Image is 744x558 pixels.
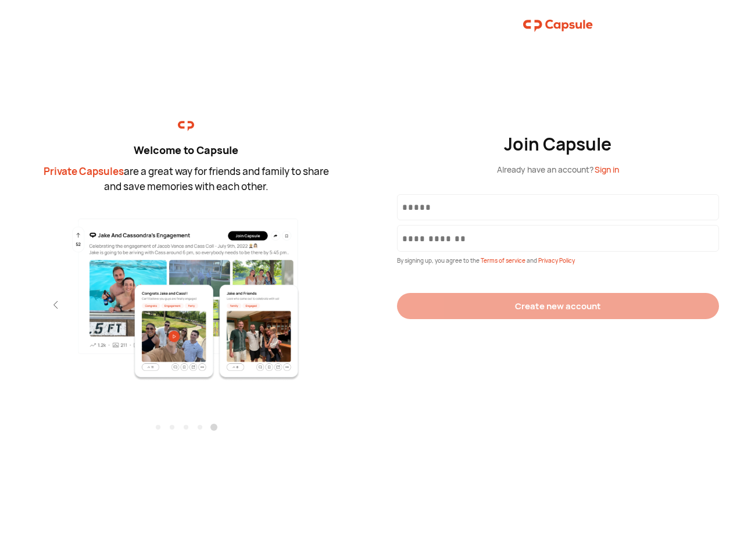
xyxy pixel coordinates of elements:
span: Privacy Policy [538,256,575,264]
span: Terms of service [481,256,527,264]
div: Welcome to Capsule [41,142,331,158]
div: Already have an account? [497,163,619,176]
img: fifth.png [59,217,313,381]
span: Sign in [595,164,619,175]
img: logo [178,118,194,134]
button: Create new account [397,293,719,319]
span: Private Capsules [44,164,124,178]
div: By signing up, you agree to the and [397,256,719,265]
div: are a great way for friends and family to share and save memories with each other. [41,164,331,194]
div: Create new account [515,300,601,312]
div: Join Capsule [504,134,613,155]
img: logo [523,14,593,37]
